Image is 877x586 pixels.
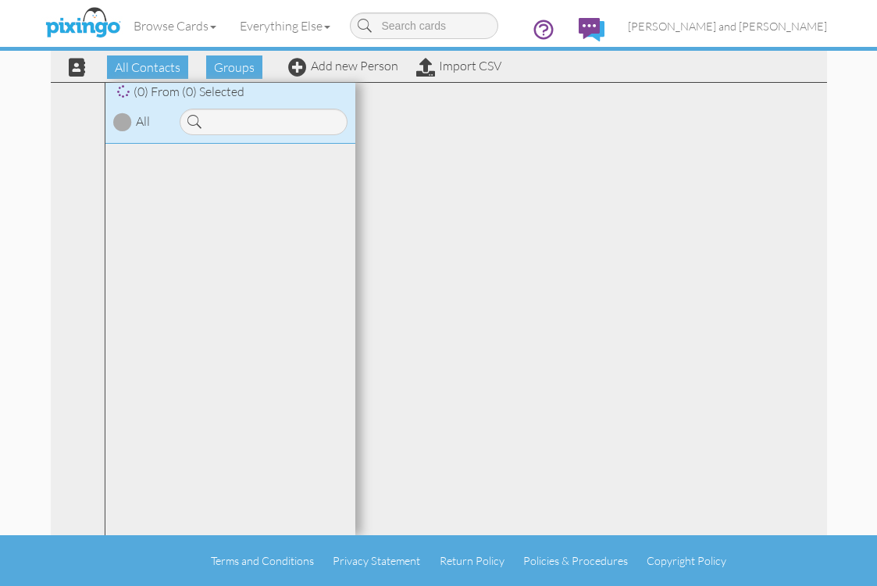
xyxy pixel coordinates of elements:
img: comments.svg [579,18,604,41]
div: All [136,113,150,130]
a: Add new Person [288,58,398,73]
img: pixingo logo [41,4,124,43]
div: (0) From [105,83,355,101]
a: Policies & Procedures [523,554,628,567]
a: Copyright Policy [647,554,726,567]
a: Terms and Conditions [211,554,314,567]
a: Import CSV [416,58,501,73]
a: Browse Cards [122,6,228,45]
span: (0) Selected [182,84,244,99]
input: Search cards [350,13,498,39]
span: Groups [206,55,262,79]
span: All Contacts [107,55,188,79]
a: [PERSON_NAME] and [PERSON_NAME] [616,6,839,46]
span: [PERSON_NAME] and [PERSON_NAME] [628,20,827,33]
a: Return Policy [440,554,504,567]
a: Everything Else [228,6,342,45]
a: Privacy Statement [333,554,420,567]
